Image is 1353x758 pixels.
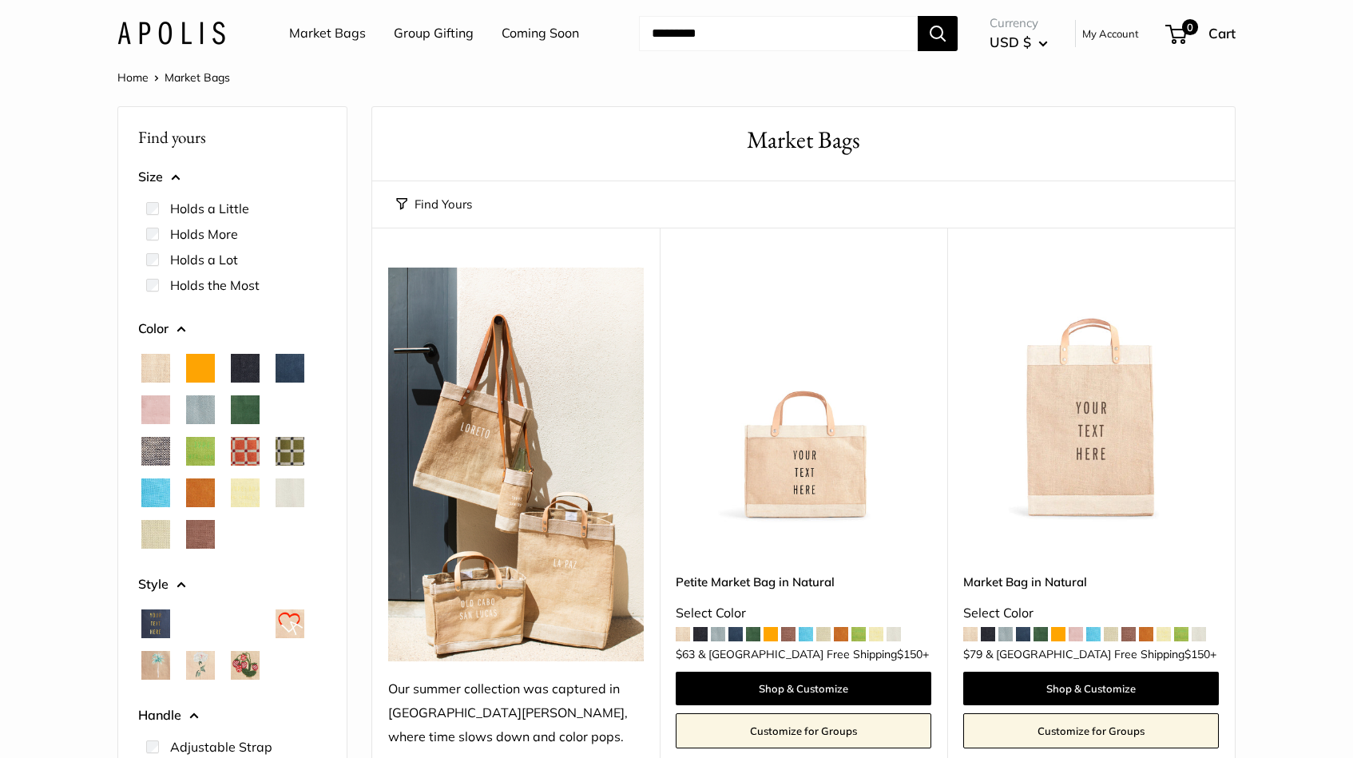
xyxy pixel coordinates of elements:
[1208,25,1236,42] span: Cart
[396,193,472,216] button: Find Yours
[676,601,931,625] div: Select Color
[1167,21,1236,46] a: 0 Cart
[990,12,1048,34] span: Currency
[165,70,230,85] span: Market Bags
[1182,19,1198,35] span: 0
[138,704,327,728] button: Handle
[170,199,249,218] label: Holds a Little
[963,647,982,661] span: $79
[990,34,1031,50] span: USD $
[141,609,170,638] button: Gold Foil
[141,354,170,383] button: Natural
[170,250,238,269] label: Holds a Lot
[676,573,931,591] a: Petite Market Bag in Natural
[963,601,1219,625] div: Select Color
[388,677,644,749] div: Our summer collection was captured in [GEOGRAPHIC_DATA][PERSON_NAME], where time slows down and c...
[13,697,171,745] iframe: Sign Up via Text for Offers
[186,478,215,507] button: Cognac
[186,520,215,549] button: Mustang
[141,520,170,549] button: Mint Sorbet
[676,647,695,661] span: $63
[990,30,1048,55] button: USD $
[231,354,260,383] button: Black
[1082,24,1139,43] a: My Account
[186,609,215,638] button: Crest
[231,437,260,466] button: Chenille Window Brick
[231,609,260,638] button: Embroidered Palm
[394,22,474,46] a: Group Gifting
[138,317,327,341] button: Color
[186,651,215,680] button: Peony
[502,22,579,46] a: Coming Soon
[186,437,215,466] button: Chartreuse
[963,268,1219,523] a: Market Bag in NaturalMarket Bag in Natural
[698,649,929,660] span: & [GEOGRAPHIC_DATA] Free Shipping +
[918,16,958,51] button: Search
[963,573,1219,591] a: Market Bag in Natural
[141,437,170,466] button: Chambray
[963,713,1219,748] a: Customize for Groups
[388,268,644,661] img: Our summer collection was captured in Todos Santos, where time slows down and color pops.
[676,268,931,523] a: Petite Market Bag in Naturaldescription_Effortless style that elevates every moment
[276,395,304,424] button: blackstripe
[117,67,230,88] nav: Breadcrumb
[231,651,260,680] button: Strawberrys
[231,395,260,424] button: Field Green
[676,713,931,748] a: Customize for Groups
[676,672,931,705] a: Shop & Customize
[639,16,918,51] input: Search...
[141,395,170,424] button: Blush
[138,573,327,597] button: Style
[289,22,366,46] a: Market Bags
[276,609,304,638] button: LA
[276,478,304,507] button: Dove
[276,437,304,466] button: Chenille Window Sage
[141,651,170,680] button: Palm
[138,165,327,189] button: Size
[986,649,1216,660] span: & [GEOGRAPHIC_DATA] Free Shipping +
[897,647,922,661] span: $150
[117,70,149,85] a: Home
[170,737,272,756] label: Adjustable Strap
[170,224,238,244] label: Holds More
[141,478,170,507] button: Cobalt
[231,478,260,507] button: Daisy
[186,354,215,383] button: Orange
[676,268,931,523] img: Petite Market Bag in Natural
[1184,647,1210,661] span: $150
[276,354,304,383] button: Navy
[963,672,1219,705] a: Shop & Customize
[138,121,327,153] p: Find yours
[396,123,1211,157] h1: Market Bags
[170,276,260,295] label: Holds the Most
[186,395,215,424] button: Cool Gray
[117,22,225,45] img: Apolis
[963,268,1219,523] img: Market Bag in Natural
